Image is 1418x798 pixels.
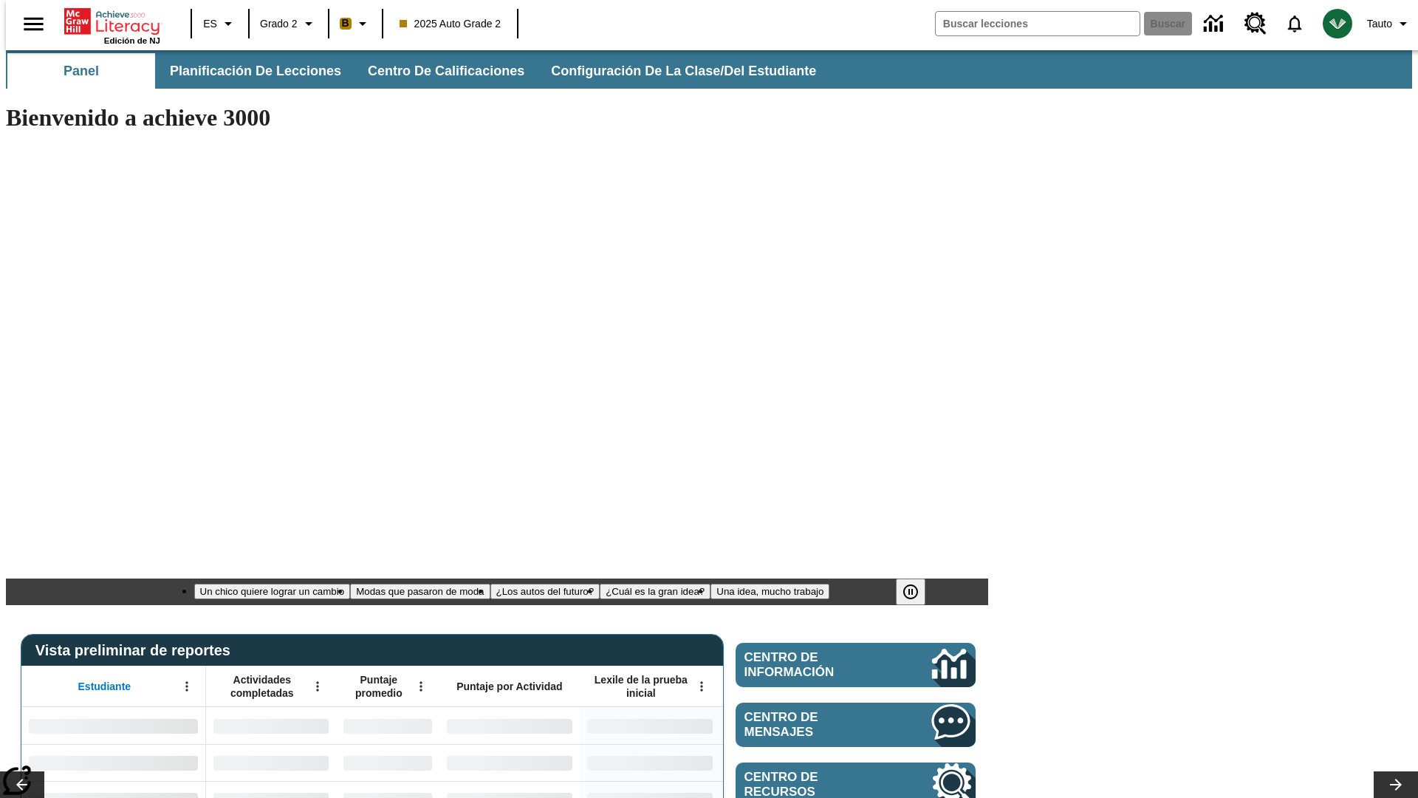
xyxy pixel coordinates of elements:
[334,10,377,37] button: Boost El color de la clase es anaranjado claro. Cambiar el color de la clase.
[6,104,988,132] h1: Bienvenido a achieve 3000
[7,53,155,89] button: Panel
[551,63,816,80] span: Configuración de la clase/del estudiante
[336,744,439,781] div: Sin datos,
[1236,4,1275,44] a: Centro de recursos, Se abrirá en una pestaña nueva.
[158,53,353,89] button: Planificación de lecciones
[587,673,695,700] span: Lexile de la prueba inicial
[260,16,298,32] span: Grado 2
[104,36,160,45] span: Edición de NJ
[539,53,828,89] button: Configuración de la clase/del estudiante
[6,50,1412,89] div: Subbarra de navegación
[400,16,501,32] span: 2025 Auto Grade 2
[744,650,883,680] span: Centro de información
[936,12,1140,35] input: Buscar campo
[896,579,940,605] div: Pausar
[896,579,925,605] button: Pausar
[203,16,217,32] span: ES
[1195,4,1236,44] a: Centro de información
[336,707,439,744] div: Sin datos,
[342,14,349,33] span: B
[410,675,432,698] button: Abrir menú
[456,680,562,693] span: Puntaje por Actividad
[254,10,323,37] button: Grado: Grado 2, Elige un grado
[12,2,55,46] button: Abrir el menú lateral
[64,63,99,80] span: Panel
[6,53,829,89] div: Subbarra de navegación
[1314,4,1361,43] button: Escoja un nuevo avatar
[736,643,976,687] a: Centro de información
[78,680,131,693] span: Estudiante
[356,53,536,89] button: Centro de calificaciones
[170,63,341,80] span: Planificación de lecciones
[206,744,336,781] div: Sin datos,
[710,584,829,599] button: Diapositiva 5 Una idea, mucho trabajo
[64,5,160,45] div: Portada
[691,675,713,698] button: Abrir menú
[1323,9,1352,38] img: avatar image
[744,710,888,740] span: Centro de mensajes
[1367,16,1392,32] span: Tauto
[490,584,600,599] button: Diapositiva 3 ¿Los autos del futuro?
[196,10,244,37] button: Lenguaje: ES, Selecciona un idioma
[213,673,311,700] span: Actividades completadas
[64,7,160,36] a: Portada
[368,63,524,80] span: Centro de calificaciones
[206,707,336,744] div: Sin datos,
[1275,4,1314,43] a: Notificaciones
[736,703,976,747] a: Centro de mensajes
[194,584,351,599] button: Diapositiva 1 Un chico quiere lograr un cambio
[343,673,414,700] span: Puntaje promedio
[35,642,238,659] span: Vista preliminar de reportes
[1374,771,1418,798] button: Carrusel de lecciones, seguir
[306,675,329,698] button: Abrir menú
[600,584,710,599] button: Diapositiva 4 ¿Cuál es la gran idea?
[1361,10,1418,37] button: Perfil/Configuración
[176,675,198,698] button: Abrir menú
[350,584,490,599] button: Diapositiva 2 Modas que pasaron de moda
